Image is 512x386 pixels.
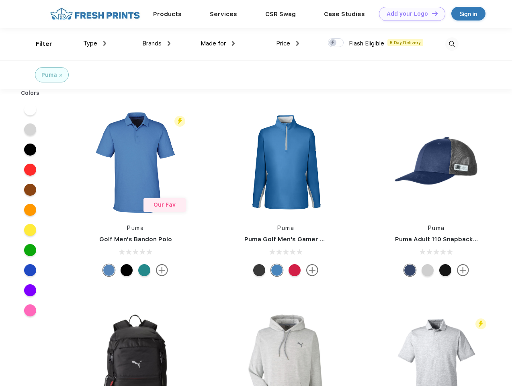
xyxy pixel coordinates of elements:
img: func=resize&h=266 [383,109,490,216]
span: Type [83,40,97,47]
span: Flash Eligible [349,40,384,47]
a: Sign in [451,7,485,21]
div: Bright Cobalt [271,264,283,276]
a: CSR Swag [265,10,296,18]
img: DT [432,11,438,16]
a: Puma Golf Men's Gamer Golf Quarter-Zip [244,236,371,243]
div: Ski Patrol [289,264,301,276]
span: Brands [142,40,162,47]
a: Services [210,10,237,18]
img: flash_active_toggle.svg [174,116,185,127]
img: more.svg [156,264,168,276]
img: dropdown.png [103,41,106,46]
a: Puma [277,225,294,231]
img: dropdown.png [168,41,170,46]
div: Lake Blue [103,264,115,276]
div: Puma [41,71,57,79]
a: Puma [127,225,144,231]
span: 5 Day Delivery [387,39,423,46]
span: Made for [201,40,226,47]
div: Quarry Brt Whit [422,264,434,276]
div: Puma Black [121,264,133,276]
a: Products [153,10,182,18]
div: Add your Logo [387,10,428,17]
img: func=resize&h=266 [232,109,339,216]
div: Green Lagoon [138,264,150,276]
a: Golf Men's Bandon Polo [99,236,172,243]
img: more.svg [457,264,469,276]
div: Puma Black [253,264,265,276]
img: dropdown.png [232,41,235,46]
img: func=resize&h=266 [82,109,189,216]
span: Price [276,40,290,47]
div: Filter [36,39,52,49]
img: dropdown.png [296,41,299,46]
span: Our Fav [154,201,176,208]
img: flash_active_toggle.svg [475,318,486,329]
div: Peacoat with Qut Shd [404,264,416,276]
img: desktop_search.svg [445,37,459,51]
div: Colors [15,89,46,97]
img: fo%20logo%202.webp [48,7,142,21]
a: Puma [428,225,445,231]
img: filter_cancel.svg [59,74,62,77]
div: Pma Blk with Pma Blk [439,264,451,276]
img: more.svg [306,264,318,276]
div: Sign in [460,9,477,18]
